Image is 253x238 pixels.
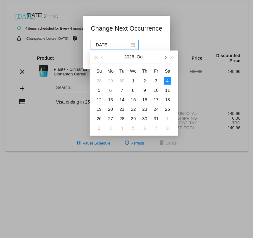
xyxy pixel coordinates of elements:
div: 18 [164,96,171,104]
div: 8 [130,86,137,94]
td: 10/13/2025 [105,95,116,104]
td: 11/8/2025 [162,123,173,133]
div: 22 [130,105,137,113]
td: 10/4/2025 [162,76,173,86]
th: Fri [150,66,162,76]
td: 10/16/2025 [139,95,150,104]
td: 10/28/2025 [116,114,128,123]
td: 11/1/2025 [162,114,173,123]
div: 15 [130,96,137,104]
div: 23 [141,105,149,113]
div: 10 [152,86,160,94]
td: 10/18/2025 [162,95,173,104]
div: 4 [118,124,126,132]
td: 10/19/2025 [93,104,105,114]
td: 10/3/2025 [150,76,162,86]
td: 10/8/2025 [128,86,139,95]
td: 10/24/2025 [150,104,162,114]
td: 10/9/2025 [139,86,150,95]
div: 3 [107,124,114,132]
div: 26 [95,115,103,122]
div: 14 [118,96,126,104]
td: 11/6/2025 [139,123,150,133]
th: Wed [128,66,139,76]
div: 1 [130,77,137,85]
td: 10/20/2025 [105,104,116,114]
div: 27 [107,115,114,122]
td: 10/5/2025 [93,86,105,95]
div: 20 [107,105,114,113]
td: 10/14/2025 [116,95,128,104]
td: 11/3/2025 [105,123,116,133]
div: 31 [152,115,160,122]
div: 2 [141,77,149,85]
th: Sat [162,66,173,76]
th: Thu [139,66,150,76]
td: 10/27/2025 [105,114,116,123]
td: 10/26/2025 [93,114,105,123]
div: 30 [118,77,126,85]
div: 7 [152,124,160,132]
td: 9/28/2025 [93,76,105,86]
td: 10/1/2025 [128,76,139,86]
td: 10/15/2025 [128,95,139,104]
td: 10/6/2025 [105,86,116,95]
div: 24 [152,105,160,113]
div: 29 [130,115,137,122]
div: 19 [95,105,103,113]
div: 6 [141,124,149,132]
div: 25 [164,105,171,113]
div: 1 [164,115,171,122]
div: 12 [95,96,103,104]
div: 30 [141,115,149,122]
button: Next year (Control + right) [169,51,176,63]
div: 28 [95,77,103,85]
td: 10/31/2025 [150,114,162,123]
button: Oct [137,51,144,63]
div: 21 [118,105,126,113]
td: 10/12/2025 [93,95,105,104]
div: 4 [164,77,171,85]
div: 7 [118,86,126,94]
td: 10/23/2025 [139,104,150,114]
div: 3 [152,77,160,85]
td: 9/29/2025 [105,76,116,86]
div: 5 [130,124,137,132]
td: 11/2/2025 [93,123,105,133]
button: Previous month (PageUp) [99,51,106,63]
button: 2025 [124,51,134,63]
div: 11 [164,86,171,94]
div: 2 [95,124,103,132]
div: 16 [141,96,149,104]
td: 10/11/2025 [162,86,173,95]
div: 9 [141,86,149,94]
td: 10/2/2025 [139,76,150,86]
td: 10/10/2025 [150,86,162,95]
td: 10/17/2025 [150,95,162,104]
th: Tue [116,66,128,76]
td: 10/25/2025 [162,104,173,114]
th: Sun [93,66,105,76]
td: 11/7/2025 [150,123,162,133]
h1: Change Next Occurrence [91,23,162,33]
div: 28 [118,115,126,122]
div: 17 [152,96,160,104]
div: 8 [164,124,171,132]
td: 11/5/2025 [128,123,139,133]
input: Select date [95,41,129,48]
td: 10/7/2025 [116,86,128,95]
td: 9/30/2025 [116,76,128,86]
div: 29 [107,77,114,85]
th: Mon [105,66,116,76]
td: 10/30/2025 [139,114,150,123]
button: Next month (PageDown) [161,51,168,63]
div: 5 [95,86,103,94]
div: 6 [107,86,114,94]
td: 11/4/2025 [116,123,128,133]
button: Last year (Control + left) [92,51,99,63]
td: 10/22/2025 [128,104,139,114]
td: 10/21/2025 [116,104,128,114]
td: 10/29/2025 [128,114,139,123]
div: 13 [107,96,114,104]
